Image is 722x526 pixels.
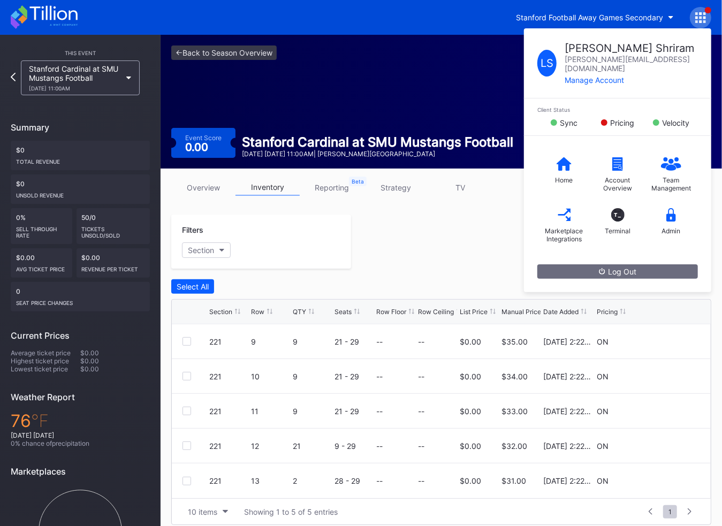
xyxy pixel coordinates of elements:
[77,208,150,244] div: 50/0
[537,50,557,77] div: L S
[11,392,150,402] div: Weather Report
[556,176,573,184] div: Home
[242,134,513,150] div: Stanford Cardinal at SMU Mustangs Football
[364,179,428,196] a: strategy
[543,372,594,381] div: [DATE] 2:22PM
[11,50,150,56] div: This Event
[235,179,300,196] a: inventory
[543,441,594,451] div: [DATE] 2:22PM
[11,349,80,357] div: Average ticket price
[460,372,481,381] div: $0.00
[11,174,150,204] div: $0
[508,7,682,27] button: Stanford Football Away Games Secondary
[16,188,145,199] div: Unsold Revenue
[335,476,374,485] div: 28 - 29
[501,407,541,416] div: $33.00
[597,407,609,416] div: ON
[376,372,383,381] div: --
[11,439,150,447] div: 0 % chance of precipitation
[11,282,150,311] div: 0
[597,372,609,381] div: ON
[662,118,689,127] div: Velocity
[293,372,332,381] div: 9
[335,407,374,416] div: 21 - 29
[543,308,579,316] div: Date Added
[11,141,150,170] div: $0
[188,507,217,516] div: 10 items
[543,476,594,485] div: [DATE] 2:22PM
[565,75,698,85] div: Manage Account
[335,441,374,451] div: 9 - 29
[460,441,481,451] div: $0.00
[80,357,150,365] div: $0.00
[376,337,383,346] div: --
[171,179,235,196] a: overview
[501,476,541,485] div: $31.00
[80,349,150,357] div: $0.00
[242,150,513,158] div: [DATE] [DATE] 11:00AM | [PERSON_NAME][GEOGRAPHIC_DATA]
[11,330,150,341] div: Current Prices
[11,466,150,477] div: Marketplaces
[597,476,609,485] div: ON
[565,55,698,73] div: [PERSON_NAME][EMAIL_ADDRESS][DOMAIN_NAME]
[16,222,67,239] div: Sell Through Rate
[293,337,332,346] div: 9
[185,134,222,142] div: Event Score
[376,407,383,416] div: --
[293,407,332,416] div: 9
[418,372,424,381] div: --
[501,308,541,316] div: Manual Price
[599,267,636,276] div: Log Out
[293,476,332,485] div: 2
[80,365,150,373] div: $0.00
[177,282,209,291] div: Select All
[209,337,248,346] div: 221
[16,295,145,306] div: seat price changes
[335,337,374,346] div: 21 - 29
[82,222,145,239] div: Tickets Unsold/Sold
[501,337,541,346] div: $35.00
[11,248,72,278] div: $0.00
[605,227,630,235] div: Terminal
[428,179,492,196] a: TV
[596,176,639,192] div: Account Overview
[244,507,338,516] div: Showing 1 to 5 of 5 entries
[610,118,634,127] div: Pricing
[335,372,374,381] div: 21 - 29
[77,248,150,278] div: $0.00
[29,85,121,92] div: [DATE] 11:00AM
[11,431,150,439] div: [DATE] [DATE]
[11,208,72,244] div: 0%
[460,308,488,316] div: List Price
[537,106,698,113] div: Client Status
[611,208,625,222] div: T_
[460,476,481,485] div: $0.00
[11,365,80,373] div: Lowest ticket price
[516,13,663,22] div: Stanford Football Away Games Secondary
[185,142,211,153] div: 0.00
[501,372,541,381] div: $34.00
[418,337,424,346] div: --
[16,154,145,165] div: Total Revenue
[251,308,264,316] div: Row
[376,476,383,485] div: --
[662,227,681,235] div: Admin
[171,279,214,294] button: Select All
[11,410,150,431] div: 76
[209,476,248,485] div: 221
[376,441,383,451] div: --
[418,308,454,316] div: Row Ceiling
[182,242,231,258] button: Section
[376,308,406,316] div: Row Floor
[29,64,121,92] div: Stanford Cardinal at SMU Mustangs Football
[565,42,698,55] div: [PERSON_NAME] Shriram
[650,176,693,192] div: Team Management
[335,308,352,316] div: Seats
[251,476,290,485] div: 13
[251,372,290,381] div: 10
[597,308,618,316] div: Pricing
[543,407,594,416] div: [DATE] 2:22PM
[251,407,290,416] div: 11
[300,179,364,196] a: reporting
[543,337,594,346] div: [DATE] 2:22PM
